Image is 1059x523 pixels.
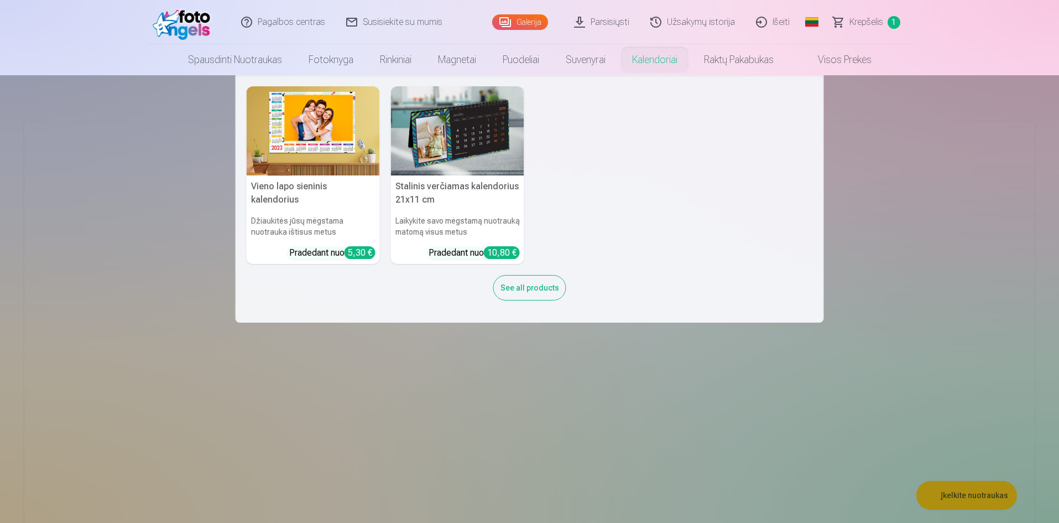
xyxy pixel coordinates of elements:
[367,44,425,75] a: Rinkiniai
[484,246,520,259] div: 10,80 €
[345,246,375,259] div: 5,30 €
[493,275,566,301] div: See all products
[153,4,216,40] img: /fa2
[391,86,524,175] img: Stalinis verčiamas kalendorius 21x11 cm
[787,44,885,75] a: Visos prekės
[247,86,380,264] a: Vieno lapo sieninis kalendoriusVieno lapo sieninis kalendoriusDžiaukitės jūsų mėgstama nuotrauka ...
[391,175,524,211] h5: Stalinis verčiamas kalendorius 21x11 cm
[489,44,552,75] a: Puodeliai
[552,44,619,75] a: Suvenyrai
[391,86,524,264] a: Stalinis verčiamas kalendorius 21x11 cmStalinis verčiamas kalendorius 21x11 cmLaikykite savo mėgs...
[295,44,367,75] a: Fotoknyga
[289,246,375,260] div: Pradedant nuo
[492,14,548,30] a: Galerija
[619,44,691,75] a: Kalendoriai
[493,281,566,293] a: See all products
[849,15,883,29] span: Krepšelis
[429,246,520,260] div: Pradedant nuo
[888,16,900,29] span: 1
[175,44,295,75] a: Spausdinti nuotraukas
[247,175,380,211] h5: Vieno lapo sieninis kalendorius
[247,211,380,242] h6: Džiaukitės jūsų mėgstama nuotrauka ištisus metus
[425,44,489,75] a: Magnetai
[691,44,787,75] a: Raktų pakabukas
[391,211,524,242] h6: Laikykite savo mėgstamą nuotrauką matomą visus metus
[247,86,380,175] img: Vieno lapo sieninis kalendorius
